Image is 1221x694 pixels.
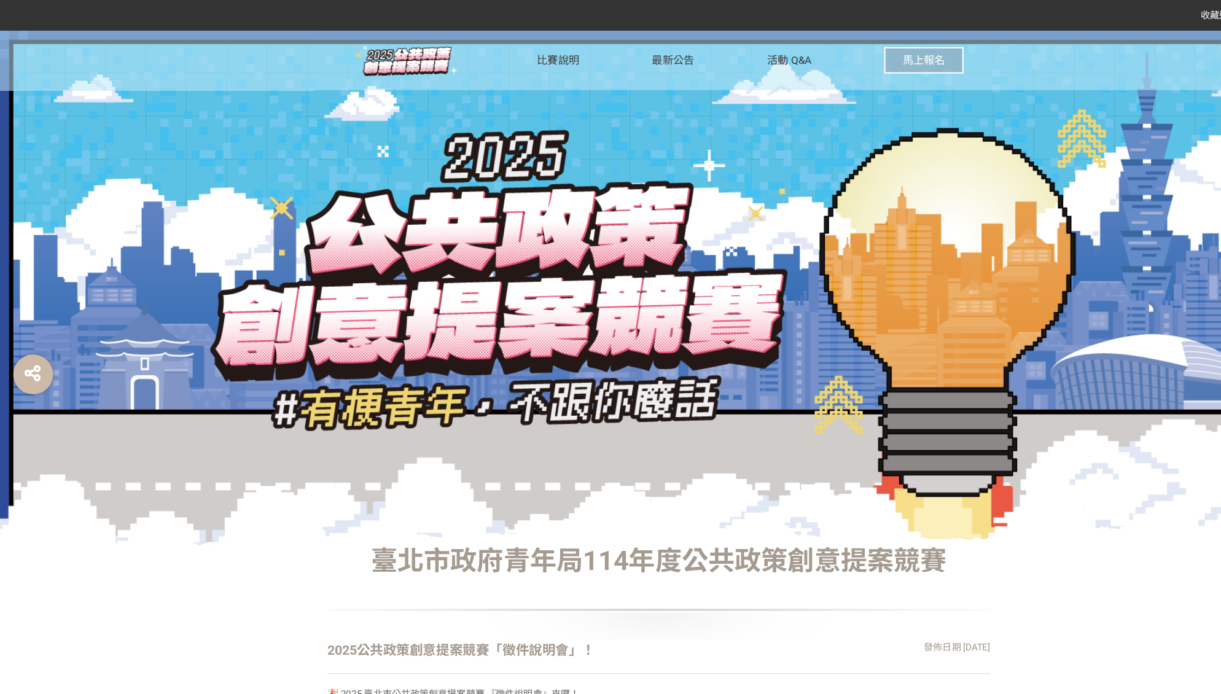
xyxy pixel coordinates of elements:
span: 收藏這個活動 [1113,9,1164,19]
a: 活動 Q&A [711,28,752,84]
div: 發佈日期 [DATE] [856,593,918,612]
span: 馬上報名 [837,50,876,61]
a: 最新公告 [604,28,644,84]
span: 比賽說明 [497,50,537,61]
p: 🎉 2025 臺北市公共政策創意提案競賽 『徵件說明會』來囉！ [303,637,918,650]
img: 臺北市政府青年局114年度公共政策創意提案競賽 [328,41,426,72]
a: 比賽說明 [497,28,537,84]
div: 2025公共政策創意提案競賽「徵件說明會」！ [303,593,552,612]
span: 活動 Q&A [711,50,752,61]
span: 最新公告 [604,50,644,61]
h1: 臺北市政府青年局114年度公共政策創意提案競賽 [303,505,918,535]
button: 馬上報名 [819,44,893,68]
